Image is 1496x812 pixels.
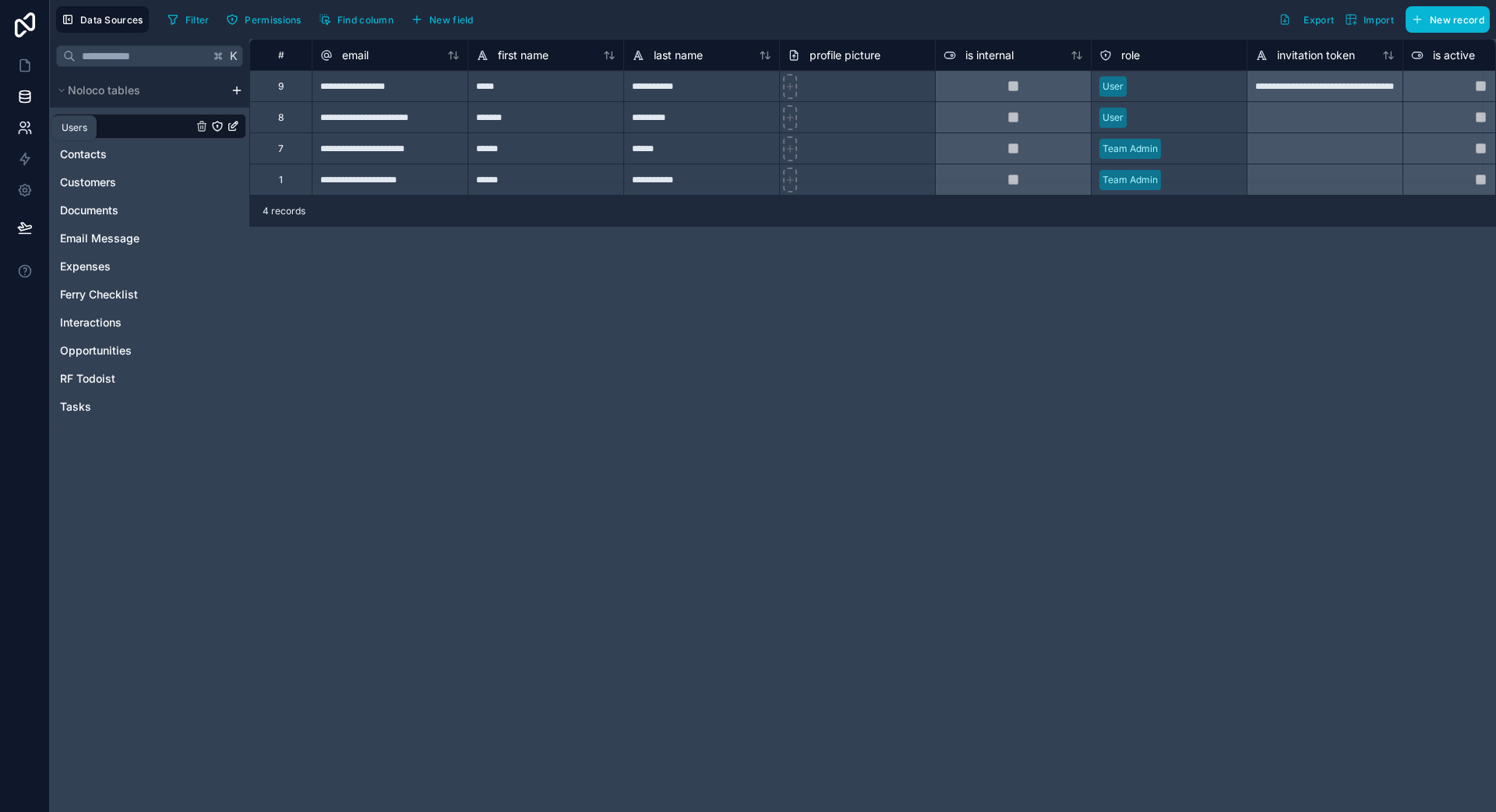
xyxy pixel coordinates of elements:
span: Filter [185,14,210,26]
span: Contacts [60,147,107,162]
div: Tasks [53,394,246,419]
div: Email Message [53,226,246,251]
button: Export [1273,6,1339,33]
div: Customers [53,170,246,195]
div: Users [62,122,87,134]
div: Team Admin [1103,142,1158,156]
a: Opportunities [60,343,192,358]
button: Data Sources [56,6,149,33]
div: 1 [279,174,283,186]
a: Documents [60,203,192,218]
button: New record [1406,6,1490,33]
span: first name [498,48,549,63]
div: 8 [278,111,284,124]
button: Permissions [221,8,306,31]
button: Noloco tables [53,79,224,101]
div: # [262,49,300,61]
div: User [1103,79,1124,94]
span: K [228,51,239,62]
button: Import [1339,6,1399,33]
span: profile picture [810,48,880,63]
span: Permissions [245,14,301,26]
a: New record [1399,6,1490,33]
a: Contacts [60,147,192,162]
span: last name [654,48,703,63]
span: email [342,48,369,63]
a: Email Message [60,231,192,246]
div: Interactions [53,310,246,335]
div: 9 [278,80,284,93]
div: Documents [53,198,246,223]
span: New field [429,14,474,26]
span: Export [1304,14,1334,26]
button: Filter [161,8,215,31]
span: Customers [60,175,116,190]
span: is internal [965,48,1014,63]
a: Expenses [60,259,192,274]
span: Find column [337,14,393,26]
a: Customers [60,175,192,190]
span: Opportunities [60,343,132,358]
a: Ferry Checklist [60,287,192,302]
a: Permissions [221,8,312,31]
span: role [1121,48,1140,63]
a: Tasks [60,399,192,415]
div: Opportunities [53,338,246,363]
div: Ferry Checklist [53,282,246,307]
span: Expenses [60,259,111,274]
a: User [60,118,192,134]
span: RF Todoist [60,371,115,387]
a: RF Todoist [60,371,192,387]
span: Data Sources [80,14,143,26]
div: 7 [278,143,284,155]
span: Noloco tables [68,83,140,98]
span: invitation token [1277,48,1355,63]
div: Expenses [53,254,246,279]
button: New field [405,8,479,31]
span: Interactions [60,315,122,330]
span: New record [1430,14,1484,26]
div: Contacts [53,142,246,167]
button: Find column [313,8,399,31]
span: Import [1364,14,1394,26]
a: Interactions [60,315,192,330]
span: Tasks [60,399,91,415]
span: is active [1433,48,1475,63]
div: RF Todoist [53,366,246,391]
div: User [53,114,246,139]
span: Ferry Checklist [60,287,138,302]
span: 4 records [263,205,305,217]
span: Email Message [60,231,139,246]
div: User [1103,111,1124,125]
div: Team Admin [1103,173,1158,187]
span: Documents [60,203,118,218]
